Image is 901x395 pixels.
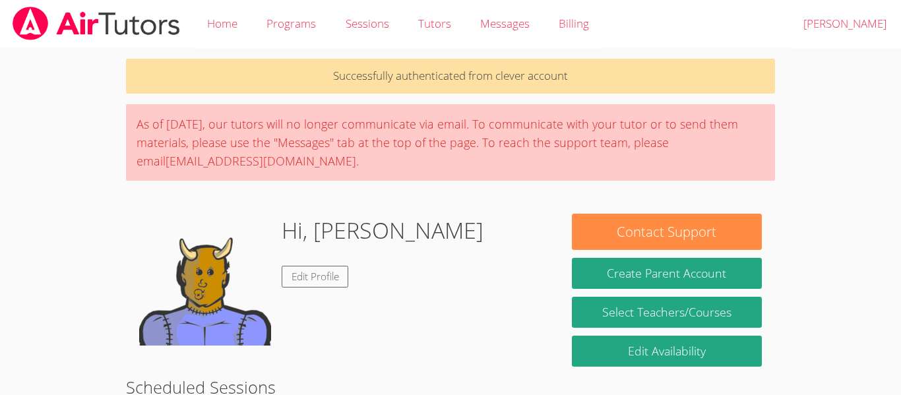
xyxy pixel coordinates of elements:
[572,258,762,289] button: Create Parent Account
[480,16,530,31] span: Messages
[126,104,775,181] div: As of [DATE], our tutors will no longer communicate via email. To communicate with your tutor or ...
[572,214,762,250] button: Contact Support
[282,266,349,288] a: Edit Profile
[126,59,775,94] p: Successfully authenticated from clever account
[572,297,762,328] a: Select Teachers/Courses
[11,7,181,40] img: airtutors_banner-c4298cdbf04f3fff15de1276eac7730deb9818008684d7c2e4769d2f7ddbe033.png
[282,214,483,247] h1: Hi, [PERSON_NAME]
[139,214,271,346] img: default.png
[572,336,762,367] a: Edit Availability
